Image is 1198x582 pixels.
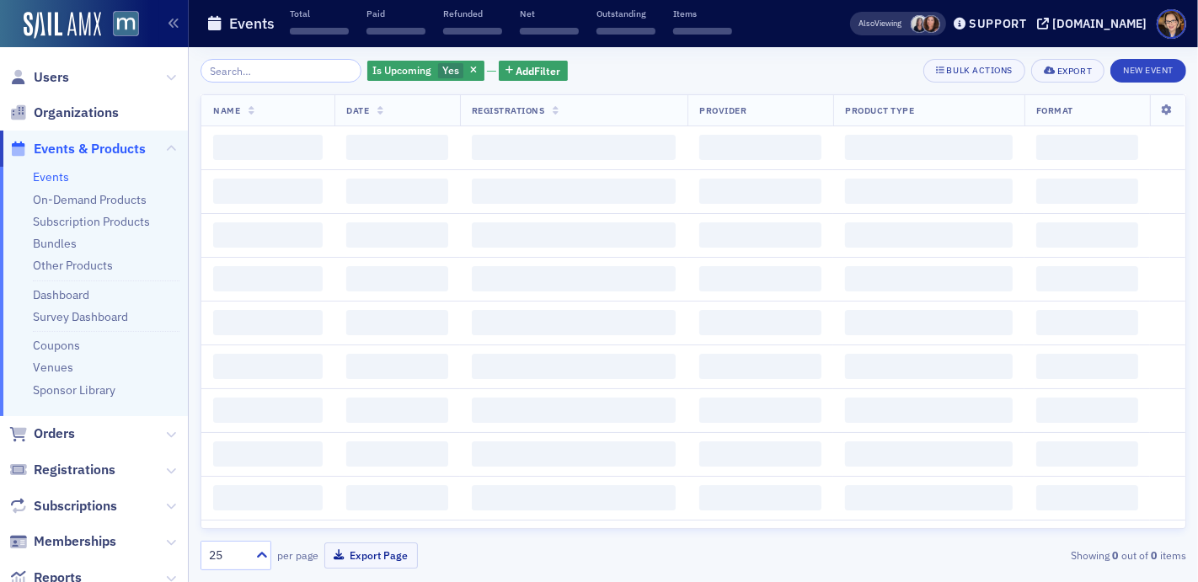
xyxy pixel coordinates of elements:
[24,12,101,39] a: SailAMX
[213,222,323,248] span: ‌
[443,8,502,19] p: Refunded
[845,441,1012,467] span: ‌
[699,135,821,160] span: ‌
[346,266,447,291] span: ‌
[442,63,459,77] span: Yes
[346,179,447,204] span: ‌
[346,485,447,510] span: ‌
[213,398,323,423] span: ‌
[1037,18,1153,29] button: [DOMAIN_NAME]
[213,104,240,116] span: Name
[1031,59,1104,83] button: Export
[472,222,677,248] span: ‌
[33,192,147,207] a: On-Demand Products
[9,68,69,87] a: Users
[277,547,318,563] label: per page
[845,135,1012,160] span: ‌
[33,382,115,398] a: Sponsor Library
[1148,547,1160,563] strong: 0
[33,287,89,302] a: Dashboard
[213,179,323,204] span: ‌
[213,266,323,291] span: ‌
[845,354,1012,379] span: ‌
[34,497,117,515] span: Subscriptions
[213,441,323,467] span: ‌
[9,104,119,122] a: Organizations
[290,8,349,19] p: Total
[845,222,1012,248] span: ‌
[673,28,732,35] span: ‌
[213,354,323,379] span: ‌
[520,8,579,19] p: Net
[33,258,113,273] a: Other Products
[209,547,246,564] div: 25
[845,266,1012,291] span: ‌
[699,485,821,510] span: ‌
[33,360,73,375] a: Venues
[1036,441,1138,467] span: ‌
[923,59,1025,83] button: Bulk Actions
[346,398,447,423] span: ‌
[969,16,1027,31] div: Support
[596,8,655,19] p: Outstanding
[34,104,119,122] span: Organizations
[9,532,116,551] a: Memberships
[1036,398,1138,423] span: ‌
[34,461,115,479] span: Registrations
[366,8,425,19] p: Paid
[346,222,447,248] span: ‌
[9,461,115,479] a: Registrations
[34,532,116,551] span: Memberships
[472,135,677,160] span: ‌
[699,104,746,116] span: Provider
[213,485,323,510] span: ‌
[1057,67,1092,76] div: Export
[472,179,677,204] span: ‌
[201,59,361,83] input: Search…
[472,441,677,467] span: ‌
[33,236,77,251] a: Bundles
[845,485,1012,510] span: ‌
[859,18,875,29] div: Also
[346,135,447,160] span: ‌
[845,179,1012,204] span: ‌
[596,28,655,35] span: ‌
[290,28,349,35] span: ‌
[947,66,1013,75] div: Bulk Actions
[9,497,117,515] a: Subscriptions
[1036,222,1138,248] span: ‌
[673,8,732,19] p: Items
[33,309,128,324] a: Survey Dashboard
[923,15,940,33] span: Natalie Antonakas
[699,266,821,291] span: ‌
[1110,61,1186,77] a: New Event
[699,222,821,248] span: ‌
[229,13,275,34] h1: Events
[499,61,568,82] button: AddFilter
[34,424,75,443] span: Orders
[1036,485,1138,510] span: ‌
[699,354,821,379] span: ‌
[1036,135,1138,160] span: ‌
[9,140,146,158] a: Events & Products
[1157,9,1186,39] span: Profile
[9,424,75,443] a: Orders
[859,18,902,29] span: Viewing
[472,104,545,116] span: Registrations
[1036,179,1138,204] span: ‌
[101,11,139,40] a: View Homepage
[699,441,821,467] span: ‌
[367,61,484,82] div: Yes
[869,547,1186,563] div: Showing out of items
[373,63,432,77] span: Is Upcoming
[33,169,69,184] a: Events
[366,28,425,35] span: ‌
[699,398,821,423] span: ‌
[213,310,323,335] span: ‌
[845,398,1012,423] span: ‌
[1036,104,1073,116] span: Format
[1036,354,1138,379] span: ‌
[516,63,561,78] span: Add Filter
[472,398,677,423] span: ‌
[845,104,914,116] span: Product Type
